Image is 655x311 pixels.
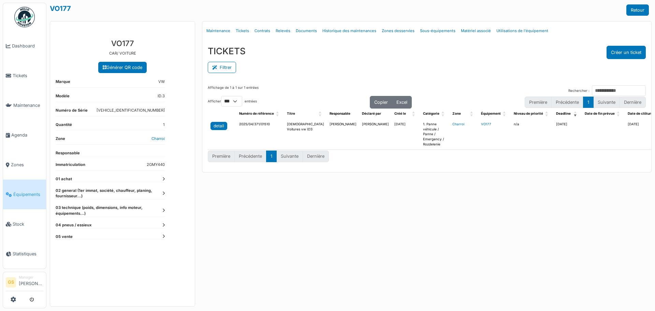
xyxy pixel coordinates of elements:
button: 1 [266,151,277,162]
span: Équipements [13,191,43,198]
dt: 03 technique (poids, dimensions, info moteur, équipements...) [56,205,165,216]
dd: [VEHICLE_IDENTIFICATION_NUMBER] [97,108,165,113]
li: GS [6,277,16,287]
span: Deadline: Activate to remove sorting [574,109,578,119]
a: Zones [3,150,46,180]
td: [PERSON_NAME] [359,119,392,150]
a: Relevés [273,23,293,39]
span: Statistiques [13,251,43,257]
button: Créer un ticket [607,46,646,59]
dt: Responsable [56,150,80,156]
a: Contrats [252,23,273,39]
button: Excel [392,96,412,109]
a: Maintenance [204,23,233,39]
td: [PERSON_NAME] [327,119,359,150]
p: CAR/ VOITURE [56,51,189,56]
span: Catégorie [423,112,439,115]
a: Dashboard [3,31,46,61]
td: [DATE] [553,119,582,150]
span: Tickets [13,72,43,79]
dt: Numéro de Série [56,108,88,116]
span: Déclaré par [362,112,381,115]
dt: Modèle [56,93,70,102]
dd: ID.3 [158,93,165,99]
a: Générer QR code [98,62,147,73]
span: Zone [452,112,461,115]
span: Titre [287,112,295,115]
a: Charroi [151,136,165,141]
button: Copier [370,96,392,109]
a: Sous-équipements [417,23,458,39]
h3: VO177 [56,39,189,48]
a: Charroi [452,122,464,126]
div: Affichage de 1 à 1 sur 1 entrées [208,85,259,96]
dt: 04 pneus / essieux [56,222,165,228]
a: Zones desservies [379,23,417,39]
label: Afficher entrées [208,96,257,107]
a: Tickets [3,61,46,90]
dt: Immatriculation [56,162,85,170]
dt: Quantité [56,122,72,130]
a: Utilisations de l'équipement [494,23,551,39]
a: Retour [626,4,649,16]
span: Équipement [481,112,501,115]
a: Matériel associé [458,23,494,39]
div: Manager [19,275,43,280]
dt: Marque [56,79,70,87]
span: Niveau de priorité [514,112,543,115]
span: Date de clôture [628,112,653,115]
span: Excel [396,100,407,105]
td: n/a [511,119,553,150]
dd: 2GMY440 [147,162,165,168]
span: Agenda [11,132,43,138]
a: Maintenance [3,90,46,120]
nav: pagination [525,97,646,108]
dt: 02 general (1er immat, société, chauffeur, planing, fournisseur...) [56,188,165,199]
a: GS Manager[PERSON_NAME] [6,275,43,291]
dd: VW [158,79,165,85]
dt: 05 vente [56,234,165,240]
span: Numéro de référence [239,112,274,115]
span: Niveau de priorité: Activate to sort [545,109,549,119]
div: detail [214,123,224,129]
dd: 1 [163,122,165,128]
td: 1. Panne véhicule / Panne / Emergency / Rozdelenie [420,119,450,150]
span: Créé le: Activate to sort [412,109,416,119]
button: 1 [583,97,594,108]
button: Filtrer [208,62,236,73]
span: Zone: Activate to sort [470,109,474,119]
a: detail [210,122,227,130]
span: Équipement: Activate to sort [503,109,507,119]
select: Afficherentrées [221,96,242,107]
a: Statistiques [3,239,46,269]
td: [DEMOGRAPHIC_DATA] Voitures vw ID3 [284,119,327,150]
td: [DATE] [392,119,420,150]
span: Copier [374,100,388,105]
h3: TICKETS [208,46,246,56]
a: VO177 [50,4,71,13]
a: Tickets [233,23,252,39]
a: Équipements [3,180,46,209]
span: Zones [11,161,43,168]
span: Deadline [556,112,571,115]
span: Maintenance [13,102,43,109]
span: Date de fin prévue: Activate to sort [617,109,621,119]
dt: Zone [56,136,65,144]
a: Documents [293,23,320,39]
span: Dashboard [12,43,43,49]
dt: 01 achat [56,176,165,182]
span: Créé le [394,112,406,115]
span: Responsable [330,112,350,115]
td: 2025/04/371/01510 [236,119,284,150]
a: Agenda [3,120,46,150]
span: Stock [13,221,43,227]
a: Stock [3,209,46,239]
nav: pagination [208,151,329,162]
li: [PERSON_NAME] [19,275,43,289]
label: Rechercher : [568,88,589,94]
a: Historique des maintenances [320,23,379,39]
span: Titre: Activate to sort [319,109,323,119]
a: VO177 [481,122,491,126]
span: Numéro de référence: Activate to sort [276,109,280,119]
span: Date de fin prévue [585,112,615,115]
